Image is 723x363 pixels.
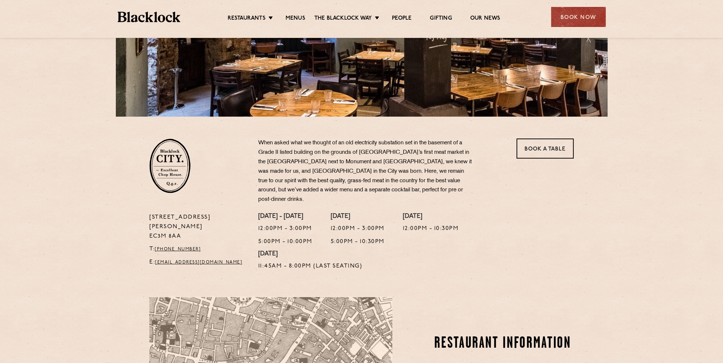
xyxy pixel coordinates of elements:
[118,12,181,22] img: BL_Textured_Logo-footer-cropped.svg
[228,15,266,23] a: Restaurants
[392,15,412,23] a: People
[403,224,459,234] p: 12:00pm - 10:30pm
[331,224,385,234] p: 12:00pm - 3:00pm
[258,237,313,247] p: 5:00pm - 10:00pm
[434,335,574,353] h2: Restaurant Information
[551,7,606,27] div: Book Now
[258,213,313,221] h4: [DATE] - [DATE]
[149,213,247,241] p: [STREET_ADDRESS][PERSON_NAME] EC3M 8AA
[470,15,500,23] a: Our News
[430,15,452,23] a: Gifting
[258,138,473,204] p: When asked what we thought of an old electricity substation set in the basement of a Grade II lis...
[314,15,372,23] a: The Blacklock Way
[258,262,362,271] p: 11:45am - 8:00pm (Last Seating)
[403,213,459,221] h4: [DATE]
[155,247,201,251] a: [PHONE_NUMBER]
[149,245,247,254] p: T:
[149,258,247,267] p: E:
[155,260,242,265] a: [EMAIL_ADDRESS][DOMAIN_NAME]
[286,15,305,23] a: Menus
[331,237,385,247] p: 5:00pm - 10:30pm
[258,224,313,234] p: 12:00pm - 3:00pm
[149,138,190,193] img: City-stamp-default.svg
[258,250,362,258] h4: [DATE]
[516,138,574,159] a: Book a Table
[331,213,385,221] h4: [DATE]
